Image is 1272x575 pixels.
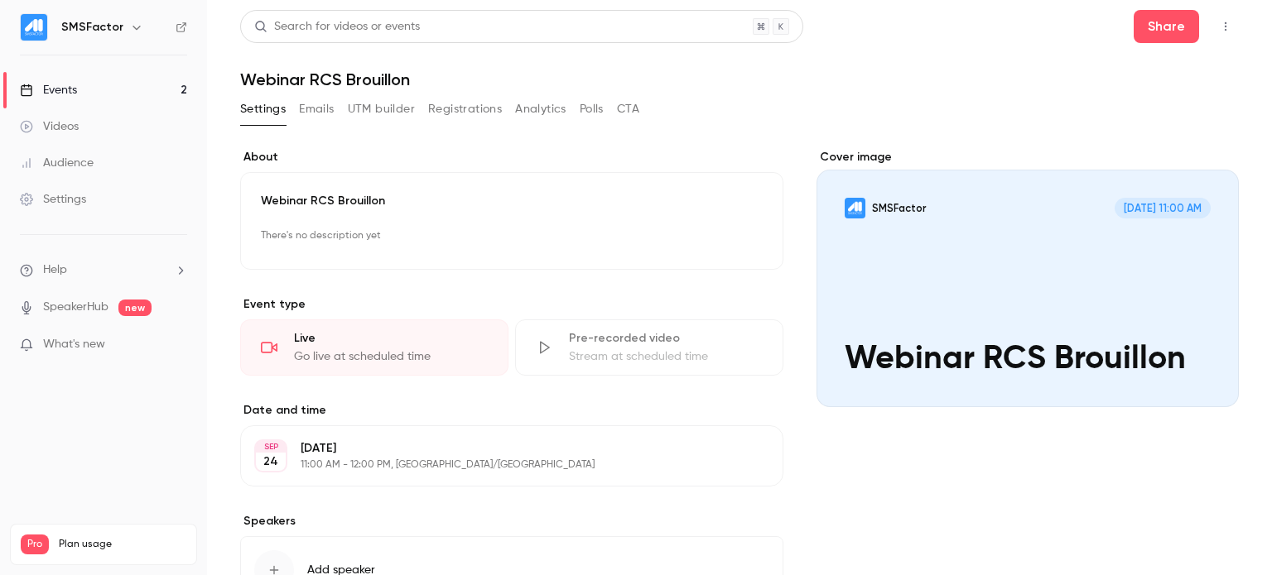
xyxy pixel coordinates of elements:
[617,96,639,122] button: CTA
[240,69,1239,89] h1: Webinar RCS Brouillon
[240,513,783,529] label: Speakers
[20,261,187,279] li: help-dropdown-opener
[240,319,508,376] div: LiveGo live at scheduled time
[515,96,566,122] button: Analytics
[43,336,105,353] span: What's new
[59,538,186,551] span: Plan usage
[43,299,108,316] a: SpeakerHub
[61,19,123,36] h6: SMSFactor
[263,453,278,470] p: 24
[301,458,696,472] p: 11:00 AM - 12:00 PM, [GEOGRAPHIC_DATA]/[GEOGRAPHIC_DATA]
[294,348,488,365] div: Go live at scheduled time
[569,330,763,347] div: Pre-recorded video
[1134,10,1199,43] button: Share
[348,96,415,122] button: UTM builder
[294,330,488,347] div: Live
[240,149,783,165] label: About
[118,299,152,316] span: new
[254,18,420,36] div: Search for videos or events
[20,191,86,208] div: Settings
[43,261,67,279] span: Help
[240,402,783,419] label: Date and time
[515,319,783,376] div: Pre-recorded videoStream at scheduled time
[580,96,604,122] button: Polls
[240,96,286,122] button: Settings
[301,440,696,457] p: [DATE]
[20,82,77,98] div: Events
[240,296,783,313] p: Event type
[256,441,286,453] div: SEP
[817,149,1239,407] section: Cover image
[21,534,49,554] span: Pro
[20,155,94,171] div: Audience
[261,193,763,209] p: Webinar RCS Brouillon
[20,118,79,135] div: Videos
[167,338,187,352] iframe: Noticeable Trigger
[21,14,47,41] img: SMSFactor
[428,96,502,122] button: Registrations
[817,149,1239,165] label: Cover image
[569,348,763,365] div: Stream at scheduled time
[261,223,763,249] p: There's no description yet
[299,96,334,122] button: Emails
